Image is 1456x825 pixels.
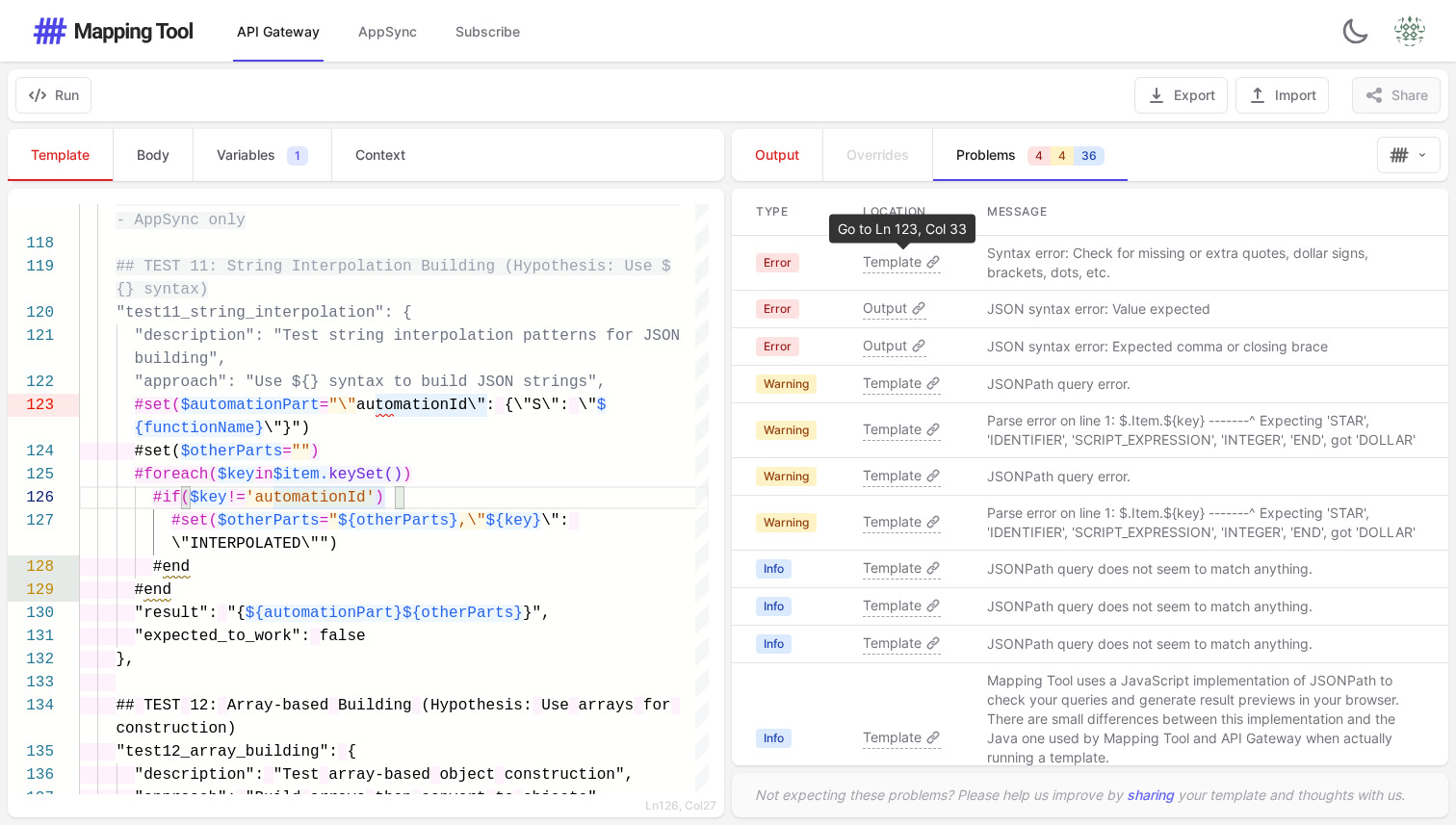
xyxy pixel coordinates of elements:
[310,443,320,460] span: )
[116,258,578,275] span: ## TEST 11: String Interpolation Building (Hypothe
[282,443,292,460] span: =
[8,555,54,579] div: 128
[1235,77,1329,114] button: Import
[756,513,817,532] span: Warning
[347,743,356,761] span: {
[328,327,384,345] span: string
[477,374,513,391] span: JSON
[310,789,366,807] span: arrays
[8,371,54,394] div: 122
[987,503,1425,542] p: Parse error on line 1: $.Item.${key} -------^ Expecting 'STAR', 'IDENTIFIER', 'SCRIPT_EXPRESSION'...
[218,512,320,529] span: $otherParts
[135,397,181,414] span: #set(
[8,394,54,417] div: 123
[116,281,208,298] span: {} syntax)
[273,327,320,345] span: "Test
[135,420,264,437] span: {functionName}
[756,729,792,748] span: Info
[1027,146,1051,166] span: 4
[863,558,922,578] span: Template
[956,145,1016,165] span: Problems
[227,489,246,506] span: !=
[375,489,384,506] span: )
[135,789,237,807] span: "approach":
[8,740,54,763] div: 135
[8,509,54,532] div: 127
[987,709,1425,767] p: There are small differences between this implementation and the Java one used by Mapping Tool and...
[987,244,1425,282] p: Syntax error: Check for missing or extra quotes, dollar signs, brackets, dots, etc.
[217,145,275,165] span: Variables
[8,579,54,602] div: 129
[292,443,310,460] span: ""
[8,324,54,348] div: 121
[541,697,569,714] span: Use
[254,466,273,483] span: in
[246,489,375,506] span: 'automationId'
[320,397,329,414] span: =
[135,605,218,622] span: "result":
[135,766,264,784] span: "description":
[246,789,301,807] span: "Build
[393,327,513,345] span: interpolation
[190,697,218,714] span: 12:
[756,634,792,654] span: Info
[320,512,329,529] span: =
[375,789,411,807] span: then
[987,559,1313,579] p: JSONPath query does not seem to match anything.
[579,697,635,714] span: arrays
[756,299,799,319] span: Error
[987,299,1210,319] p: JSON syntax error: Value expected
[863,420,922,439] span: Template
[440,766,496,784] span: object
[1074,146,1105,166] span: 36
[8,255,54,278] div: 119
[273,466,329,483] span: $item.
[116,697,134,714] span: ##
[328,374,384,391] span: syntax
[227,605,246,622] span: "{
[8,648,54,671] div: 132
[1127,786,1174,803] a: sharing
[355,145,405,165] span: Context
[356,397,495,414] span: automationId\":
[8,798,716,813] div: Ln 126 , Col 27
[756,559,792,579] span: Info
[1394,15,1425,46] img: Gravatar for filich3737@gmail.com
[328,512,338,529] span: "
[328,397,356,414] span: "\"
[987,634,1313,654] p: JSONPath query does not seem to match anything.
[421,374,467,391] span: build
[863,298,907,318] span: Output
[756,374,817,394] span: Warning
[987,671,1425,709] p: Mapping Tool uses a JavaScript implementation of JSONPath to check your queries and generate resu...
[181,443,283,460] span: $otherParts
[328,466,403,483] span: keySet()
[505,766,634,784] span: construction",
[135,374,237,391] span: "approach":
[320,628,366,645] span: false
[987,374,1131,394] p: JSONPath query error.
[643,697,671,714] span: for
[579,397,597,414] span: \"
[732,129,1369,181] nav: Tabs
[1051,146,1074,166] span: 4
[292,374,320,391] span: ${}
[523,327,597,345] span: patterns
[840,189,964,236] th: Location
[987,411,1425,450] p: Parse error on line 1: $.Item.${key} -------^ Expecting 'STAR', 'IDENTIFIER', 'SCRIPT_EXPRESSION'...
[153,558,190,576] span: #end
[505,397,569,414] span: {\"S\":
[1134,77,1228,114] button: Export
[116,720,236,737] span: construction)
[1390,145,1409,165] img: Mapping Tool
[8,463,54,486] div: 125
[987,597,1313,616] p: JSONPath query does not seem to match anything.
[523,789,606,807] span: objects",
[523,605,551,622] span: }",
[756,337,799,356] span: Error
[756,597,792,616] span: Info
[218,466,254,483] span: $key
[8,129,724,181] nav: Tabs
[863,336,907,355] span: Output
[227,697,329,714] span: Array-based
